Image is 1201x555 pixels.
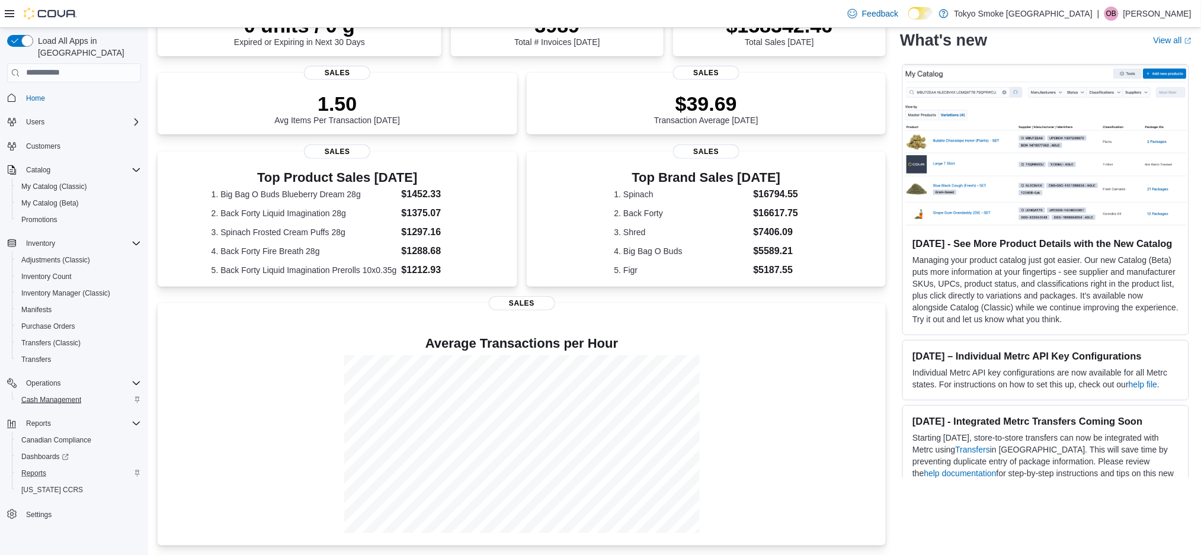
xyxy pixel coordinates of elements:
[26,165,50,175] span: Catalog
[21,91,50,105] a: Home
[26,378,61,388] span: Operations
[12,448,146,465] a: Dashboards
[1184,37,1192,44] svg: External link
[17,336,141,350] span: Transfers (Classic)
[26,117,44,127] span: Users
[12,392,146,408] button: Cash Management
[17,466,141,480] span: Reports
[12,465,146,482] button: Reports
[234,14,365,47] div: Expired or Expiring in Next 30 Days
[402,244,463,258] dd: $1288.68
[17,352,141,367] span: Transfers
[212,188,397,200] dt: 1. Big Bag O Buds Blueberry Dream 28g
[17,393,86,407] a: Cash Management
[912,254,1179,325] p: Managing your product catalog just got easier. Our new Catalog (Beta) puts more information at yo...
[26,510,52,519] span: Settings
[12,432,146,448] button: Canadian Compliance
[274,92,400,125] div: Avg Items Per Transaction [DATE]
[1097,7,1100,21] p: |
[17,196,84,210] a: My Catalog (Beta)
[514,14,600,47] div: Total # Invoices [DATE]
[26,419,51,428] span: Reports
[17,352,56,367] a: Transfers
[489,296,555,310] span: Sales
[2,235,146,252] button: Inventory
[2,137,146,155] button: Customers
[17,450,73,464] a: Dashboards
[754,187,799,201] dd: $16794.55
[614,207,749,219] dt: 2. Back Forty
[924,469,997,478] a: help documentation
[402,263,463,277] dd: $1212.93
[17,433,96,447] a: Canadian Compliance
[12,211,146,228] button: Promotions
[17,179,92,194] a: My Catalog (Classic)
[21,272,72,281] span: Inventory Count
[21,91,141,105] span: Home
[17,213,62,227] a: Promotions
[614,188,749,200] dt: 1. Spinach
[402,206,463,220] dd: $1375.07
[304,66,370,80] span: Sales
[21,416,56,431] button: Reports
[274,92,400,116] p: 1.50
[17,483,141,497] span: Washington CCRS
[17,393,141,407] span: Cash Management
[726,14,833,47] div: Total Sales [DATE]
[2,415,146,432] button: Reports
[7,85,141,554] nav: Complex example
[21,288,110,298] span: Inventory Manager (Classic)
[21,236,141,251] span: Inventory
[614,226,749,238] dt: 3. Shred
[17,303,56,317] a: Manifests
[21,115,141,129] span: Users
[21,485,83,495] span: [US_STATE] CCRS
[12,482,146,498] button: [US_STATE] CCRS
[21,338,81,348] span: Transfers (Classic)
[304,145,370,159] span: Sales
[167,336,876,351] h4: Average Transactions per Hour
[12,318,146,335] button: Purchase Orders
[21,163,55,177] button: Catalog
[402,225,463,239] dd: $1297.16
[21,508,56,522] a: Settings
[21,198,79,208] span: My Catalog (Beta)
[912,350,1179,362] h3: [DATE] – Individual Metrc API Key Configurations
[212,264,397,276] dt: 5. Back Forty Liquid Imagination Prerolls 10x0.35g
[2,505,146,522] button: Settings
[12,351,146,368] button: Transfers
[17,433,141,447] span: Canadian Compliance
[908,7,933,20] input: Dark Mode
[12,268,146,285] button: Inventory Count
[1106,7,1116,21] span: OB
[614,264,749,276] dt: 5. Figr
[912,238,1179,249] h3: [DATE] - See More Product Details with the New Catalog
[1129,380,1157,389] a: help file
[843,2,903,25] a: Feedback
[402,187,463,201] dd: $1452.33
[212,171,463,185] h3: Top Product Sales [DATE]
[21,469,46,478] span: Reports
[12,335,146,351] button: Transfers (Classic)
[17,253,141,267] span: Adjustments (Classic)
[2,89,146,107] button: Home
[17,179,141,194] span: My Catalog (Classic)
[17,336,85,350] a: Transfers (Classic)
[21,452,69,461] span: Dashboards
[673,145,739,159] span: Sales
[17,286,141,300] span: Inventory Manager (Classic)
[1123,7,1192,21] p: [PERSON_NAME]
[212,207,397,219] dt: 2. Back Forty Liquid Imagination 28g
[21,305,52,315] span: Manifests
[17,286,115,300] a: Inventory Manager (Classic)
[21,376,141,390] span: Operations
[614,171,799,185] h3: Top Brand Sales [DATE]
[17,270,76,284] a: Inventory Count
[21,139,65,153] a: Customers
[754,206,799,220] dd: $16617.75
[754,263,799,277] dd: $5187.55
[862,8,898,20] span: Feedback
[912,367,1179,390] p: Individual Metrc API key configurations are now available for all Metrc states. For instructions ...
[21,215,57,224] span: Promotions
